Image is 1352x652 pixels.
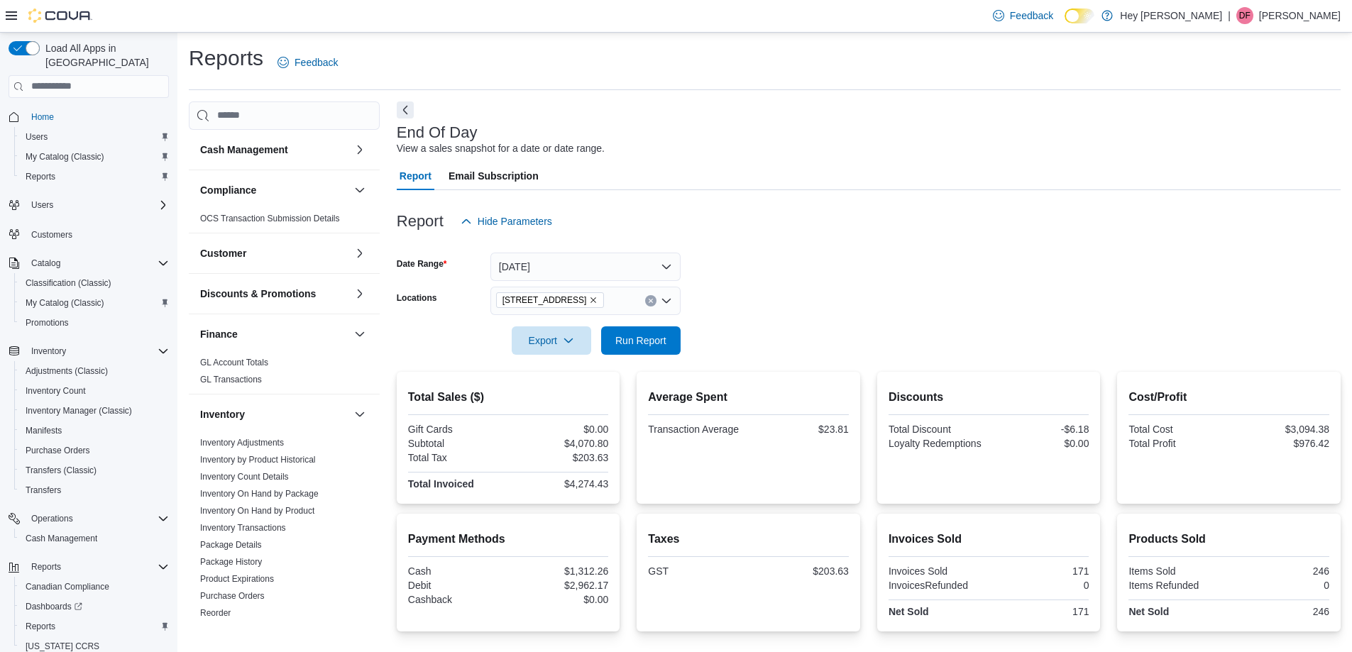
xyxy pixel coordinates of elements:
button: Reports [26,558,67,575]
span: Canadian Compliance [26,581,109,592]
a: Inventory by Product Historical [200,455,316,465]
div: $3,094.38 [1232,424,1329,435]
span: Catalog [31,258,60,269]
div: $0.00 [511,424,608,435]
h3: Customer [200,246,246,260]
h2: Average Spent [648,389,849,406]
button: Manifests [14,421,175,441]
label: Locations [397,292,437,304]
span: Inventory Count Details [200,471,289,482]
span: Feedback [295,55,338,70]
span: Users [31,199,53,211]
a: Inventory On Hand by Package [200,489,319,499]
h2: Cost/Profit [1128,389,1329,406]
span: Reports [26,621,55,632]
a: Adjustments (Classic) [20,363,114,380]
button: Operations [26,510,79,527]
button: Inventory [26,343,72,360]
div: $4,274.43 [511,478,608,490]
span: Inventory Manager (Classic) [26,405,132,416]
h2: Taxes [648,531,849,548]
button: Purchase Orders [14,441,175,460]
span: Classification (Classic) [26,277,111,289]
span: Home [31,111,54,123]
div: Compliance [189,210,380,233]
div: $976.42 [1232,438,1329,449]
a: Canadian Compliance [20,578,115,595]
span: Operations [31,513,73,524]
span: Package Details [200,539,262,551]
a: Inventory Transactions [200,523,286,533]
span: 15820 Stony Plain Road [496,292,605,308]
div: Cash [408,565,505,577]
span: Transfers (Classic) [20,462,169,479]
a: Inventory Count [20,382,92,399]
h3: Inventory [200,407,245,421]
span: Inventory by Product Historical [200,454,316,465]
div: Finance [189,354,380,394]
span: Purchase Orders [200,590,265,602]
button: Finance [351,326,368,343]
a: Classification (Classic) [20,275,117,292]
a: OCS Transaction Submission Details [200,214,340,223]
span: OCS Transaction Submission Details [200,213,340,224]
p: Hey [PERSON_NAME] [1120,7,1222,24]
span: Inventory On Hand by Product [200,505,314,516]
div: Total Discount [889,424,986,435]
button: My Catalog (Classic) [14,147,175,167]
div: Invoices Sold [889,565,986,577]
div: Subtotal [408,438,505,449]
button: Adjustments (Classic) [14,361,175,381]
div: Dawna Fuller [1236,7,1253,24]
span: Transfers (Classic) [26,465,97,476]
button: Finance [200,327,348,341]
div: Total Cost [1128,424,1226,435]
span: Customers [26,225,169,243]
strong: Net Sold [1128,606,1169,617]
p: [PERSON_NAME] [1259,7,1341,24]
h3: Discounts & Promotions [200,287,316,301]
span: DF [1239,7,1251,24]
a: Package History [200,557,262,567]
span: Inventory Count [20,382,169,399]
span: Transfers [26,485,61,496]
span: Adjustments (Classic) [20,363,169,380]
span: Promotions [20,314,169,331]
span: Reports [26,558,169,575]
span: Product Expirations [200,573,274,585]
span: Inventory Count [26,385,86,397]
a: Transfers [20,482,67,499]
span: Customers [31,229,72,241]
span: Cash Management [20,530,169,547]
a: Users [20,128,53,145]
span: Operations [26,510,169,527]
a: Cash Management [20,530,103,547]
button: Inventory [200,407,348,421]
span: My Catalog (Classic) [20,148,169,165]
span: [STREET_ADDRESS] [502,293,587,307]
a: Customers [26,226,78,243]
div: $4,070.80 [511,438,608,449]
button: Inventory [351,406,368,423]
button: Inventory Manager (Classic) [14,401,175,421]
button: Classification (Classic) [14,273,175,293]
a: GL Transactions [200,375,262,385]
button: Hide Parameters [455,207,558,236]
label: Date Range [397,258,447,270]
span: Transfers [20,482,169,499]
div: $1,312.26 [511,565,608,577]
span: Users [26,131,48,143]
button: Reports [14,167,175,187]
a: Inventory Adjustments [200,438,284,448]
span: Reports [31,561,61,573]
button: Promotions [14,313,175,333]
div: Transaction Average [648,424,745,435]
span: Manifests [20,422,169,439]
button: Export [512,326,591,355]
button: Compliance [351,182,368,199]
button: My Catalog (Classic) [14,293,175,313]
a: Dashboards [20,598,88,615]
button: Customer [351,245,368,262]
h2: Invoices Sold [889,531,1089,548]
span: Inventory Adjustments [200,437,284,448]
